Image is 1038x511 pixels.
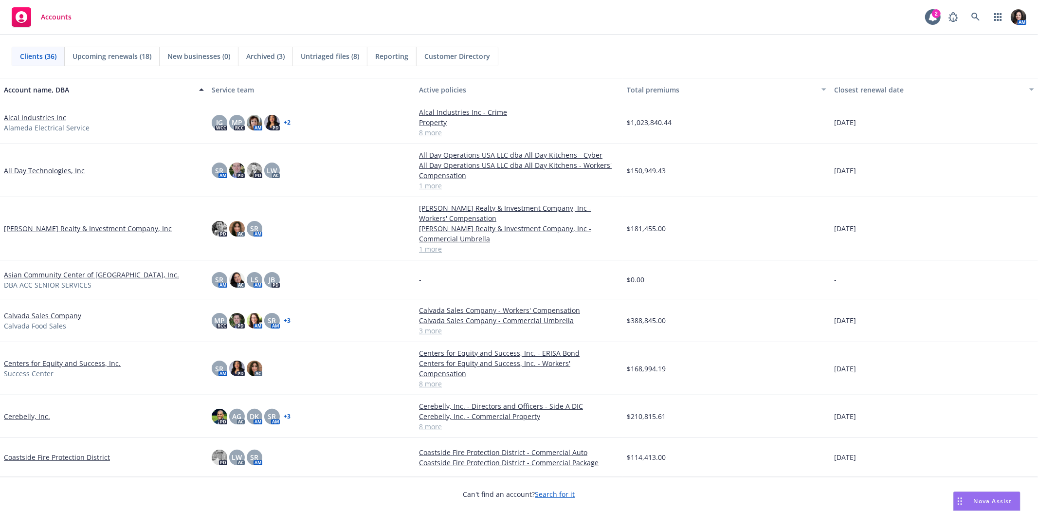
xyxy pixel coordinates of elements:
[419,421,619,432] a: 8 more
[264,115,280,130] img: photo
[627,274,644,285] span: $0.00
[246,51,285,61] span: Archived (3)
[974,497,1012,505] span: Nova Assist
[4,280,91,290] span: DBA ACC SENIOR SERVICES
[419,358,619,379] a: Centers for Equity and Success, Inc. - Workers' Compensation
[1011,9,1026,25] img: photo
[623,78,831,101] button: Total premiums
[419,117,619,128] a: Property
[834,364,856,374] span: [DATE]
[216,117,223,128] span: JG
[4,358,121,368] a: Centers for Equity and Success, Inc.
[834,452,856,462] span: [DATE]
[419,315,619,326] a: Calvada Sales Company - Commercial Umbrella
[250,452,258,462] span: SR
[830,78,1038,101] button: Closest renewal date
[627,85,816,95] div: Total premiums
[247,163,262,178] img: photo
[944,7,963,27] a: Report a Bug
[20,51,56,61] span: Clients (36)
[834,315,856,326] span: [DATE]
[419,326,619,336] a: 3 more
[247,313,262,328] img: photo
[269,274,275,285] span: JB
[627,452,666,462] span: $114,413.00
[4,165,85,176] a: All Day Technologies, Inc
[229,221,245,237] img: photo
[229,361,245,376] img: photo
[251,274,258,285] span: LS
[41,13,72,21] span: Accounts
[627,411,666,421] span: $210,815.61
[212,409,227,424] img: photo
[4,368,54,379] span: Success Center
[4,310,81,321] a: Calvada Sales Company
[268,411,276,421] span: SR
[419,203,619,223] a: [PERSON_NAME] Realty & Investment Company, Inc - Workers' Compensation
[834,85,1023,95] div: Closest renewal date
[284,318,291,324] a: + 3
[627,165,666,176] span: $150,949.43
[834,117,856,128] span: [DATE]
[375,51,408,61] span: Reporting
[8,3,75,31] a: Accounts
[419,150,619,160] a: All Day Operations USA LLC dba All Day Kitchens - Cyber
[284,414,291,420] a: + 3
[301,51,359,61] span: Untriaged files (8)
[834,223,856,234] span: [DATE]
[419,181,619,191] a: 1 more
[419,107,619,117] a: Alcal Industries Inc - Crime
[267,165,277,176] span: LW
[627,223,666,234] span: $181,455.00
[4,270,179,280] a: Asian Community Center of [GEOGRAPHIC_DATA], Inc.
[834,411,856,421] span: [DATE]
[535,490,575,499] a: Search for it
[232,117,242,128] span: MP
[419,85,619,95] div: Active policies
[415,78,623,101] button: Active policies
[932,8,941,17] div: 2
[284,120,291,126] a: + 2
[834,165,856,176] span: [DATE]
[834,274,837,285] span: -
[419,348,619,358] a: Centers for Equity and Success, Inc. - ERISA Bond
[4,321,66,331] span: Calvada Food Sales
[268,315,276,326] span: SR
[73,51,151,61] span: Upcoming renewals (18)
[247,115,262,130] img: photo
[627,315,666,326] span: $388,845.00
[212,450,227,465] img: photo
[247,361,262,376] img: photo
[229,272,245,288] img: photo
[419,401,619,411] a: Cerebelly, Inc. - Directors and Officers - Side A DIC
[4,223,172,234] a: [PERSON_NAME] Realty & Investment Company, Inc
[419,223,619,244] a: [PERSON_NAME] Realty & Investment Company, Inc - Commercial Umbrella
[627,364,666,374] span: $168,994.19
[250,223,258,234] span: SR
[167,51,230,61] span: New businesses (0)
[215,165,223,176] span: SR
[4,85,193,95] div: Account name, DBA
[212,85,412,95] div: Service team
[232,452,242,462] span: LW
[229,163,245,178] img: photo
[208,78,416,101] button: Service team
[627,117,672,128] span: $1,023,840.44
[966,7,985,27] a: Search
[424,51,490,61] span: Customer Directory
[419,274,421,285] span: -
[419,305,619,315] a: Calvada Sales Company - Workers' Compensation
[419,457,619,468] a: Coastside Fire Protection District - Commercial Package
[419,160,619,181] a: All Day Operations USA LLC dba All Day Kitchens - Workers' Compensation
[214,315,225,326] span: MP
[250,411,259,421] span: DK
[419,128,619,138] a: 8 more
[215,364,223,374] span: SR
[215,274,223,285] span: SR
[419,411,619,421] a: Cerebelly, Inc. - Commercial Property
[463,489,575,499] span: Can't find an account?
[4,123,90,133] span: Alameda Electrical Service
